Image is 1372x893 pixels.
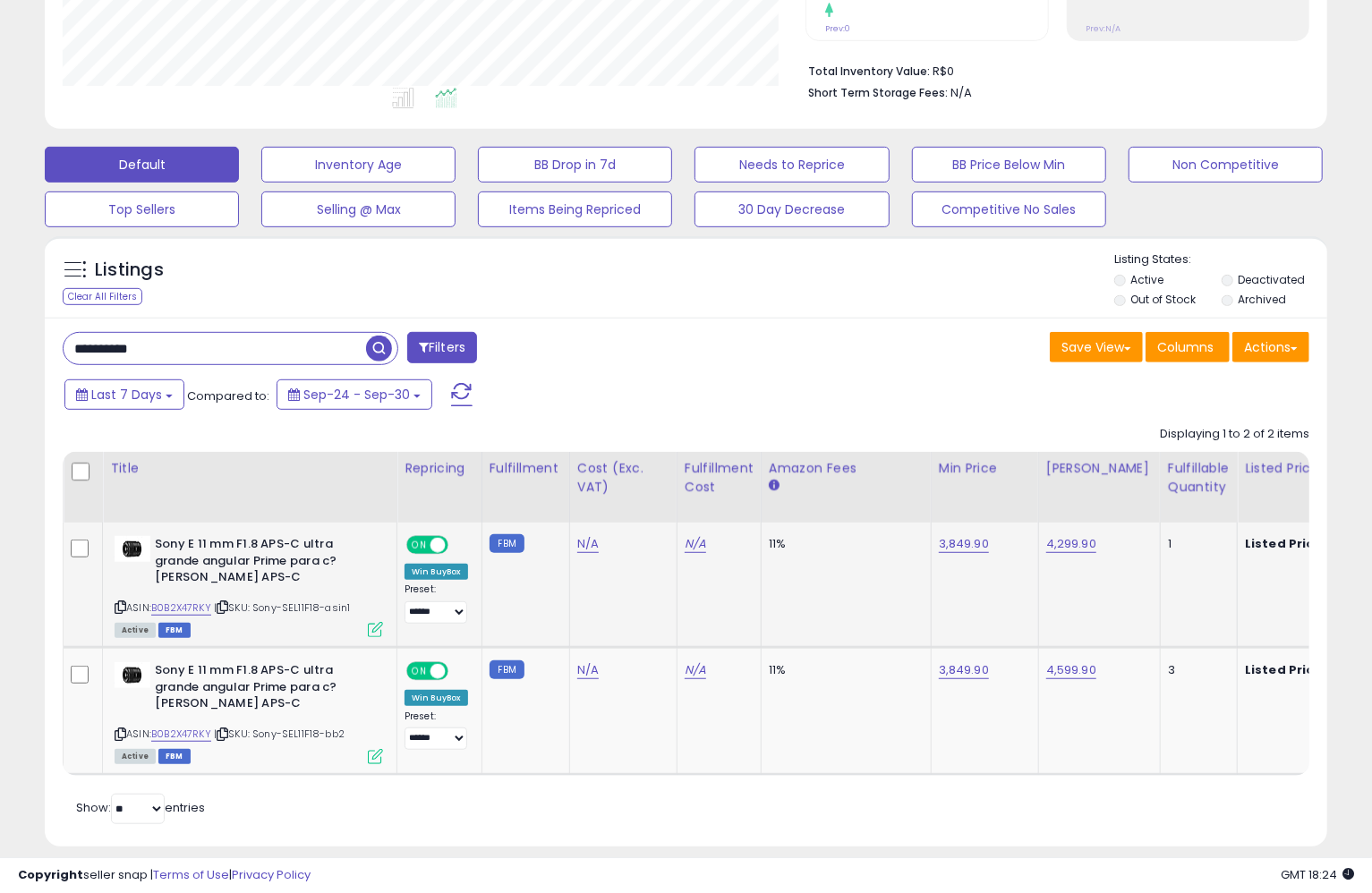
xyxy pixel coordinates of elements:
div: ASIN: [115,536,383,635]
div: Fulfillment [490,459,562,478]
button: Inventory Age [261,147,456,183]
label: Out of Stock [1131,292,1197,307]
div: Win BuyBox [405,690,468,706]
div: Fulfillable Quantity [1168,459,1230,497]
div: seller snap | | [18,867,311,884]
small: FBM [490,660,524,679]
label: Archived [1238,292,1286,307]
small: FBM [490,534,524,553]
label: Deactivated [1238,272,1305,287]
button: Sep-24 - Sep-30 [277,379,432,410]
a: N/A [685,661,706,679]
span: Columns [1157,338,1214,356]
a: B0B2X47RKY [151,727,211,742]
a: 4,299.90 [1046,535,1096,553]
small: Prev: 0 [825,23,850,34]
span: 2025-10-8 18:24 GMT [1281,866,1354,883]
div: Cost (Exc. VAT) [577,459,669,497]
button: Items Being Repriced [478,191,672,227]
button: Selling @ Max [261,191,456,227]
a: N/A [577,661,599,679]
div: Clear All Filters [63,288,142,305]
span: | SKU: Sony-SEL11F18-bb2 [214,727,345,741]
div: Preset: [405,583,468,624]
button: Save View [1050,332,1143,362]
span: All listings currently available for purchase on Amazon [115,623,156,638]
button: Columns [1146,332,1230,362]
button: Needs to Reprice [695,147,889,183]
div: 1 [1168,536,1223,552]
span: ON [408,664,430,679]
label: Active [1131,272,1164,287]
div: Min Price [939,459,1031,478]
span: Last 7 Days [91,386,162,404]
div: Displaying 1 to 2 of 2 items [1160,426,1309,443]
b: Listed Price: [1245,535,1326,552]
div: 11% [769,536,917,552]
small: Amazon Fees. [769,478,780,494]
button: Default [45,147,239,183]
h5: Listings [95,258,164,283]
a: N/A [685,535,706,553]
button: BB Drop in 7d [478,147,672,183]
a: 3,849.90 [939,661,989,679]
button: Non Competitive [1129,147,1323,183]
span: N/A [950,84,972,101]
span: Compared to: [187,387,269,404]
b: Short Term Storage Fees: [808,85,948,100]
span: | SKU: Sony-SEL11F18-asin1 [214,600,350,615]
a: 3,849.90 [939,535,989,553]
p: Listing States: [1114,251,1327,268]
span: FBM [158,749,191,764]
li: R$0 [808,59,1296,81]
span: Sep-24 - Sep-30 [303,386,410,404]
img: 31Lbw6K+QCL._SL40_.jpg [115,662,150,688]
img: 31Lbw6K+QCL._SL40_.jpg [115,536,150,562]
span: OFF [446,664,474,679]
button: Top Sellers [45,191,239,227]
div: Preset: [405,710,468,751]
div: Title [110,459,389,478]
span: OFF [446,538,474,553]
div: ASIN: [115,662,383,761]
div: 11% [769,662,917,678]
span: Show: entries [76,799,205,816]
button: Last 7 Days [64,379,184,410]
small: Prev: N/A [1087,23,1121,34]
a: Privacy Policy [232,866,311,883]
span: All listings currently available for purchase on Amazon [115,749,156,764]
a: N/A [577,535,599,553]
b: Listed Price: [1245,661,1326,678]
button: Filters [407,332,477,363]
div: 3 [1168,662,1223,678]
b: Total Inventory Value: [808,64,930,79]
div: Amazon Fees [769,459,924,478]
strong: Copyright [18,866,83,883]
div: Repricing [405,459,474,478]
a: Terms of Use [153,866,229,883]
button: 30 Day Decrease [695,191,889,227]
span: FBM [158,623,191,638]
span: ON [408,538,430,553]
b: Sony E 11 mm F1.8 APS-C ultra grande angular Prime para c?[PERSON_NAME] APS-C [155,536,372,591]
div: Fulfillment Cost [685,459,754,497]
a: B0B2X47RKY [151,600,211,616]
button: Actions [1232,332,1309,362]
div: Win BuyBox [405,564,468,580]
div: [PERSON_NAME] [1046,459,1153,478]
b: Sony E 11 mm F1.8 APS-C ultra grande angular Prime para c?[PERSON_NAME] APS-C [155,662,372,717]
button: Competitive No Sales [912,191,1106,227]
button: BB Price Below Min [912,147,1106,183]
a: 4,599.90 [1046,661,1096,679]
